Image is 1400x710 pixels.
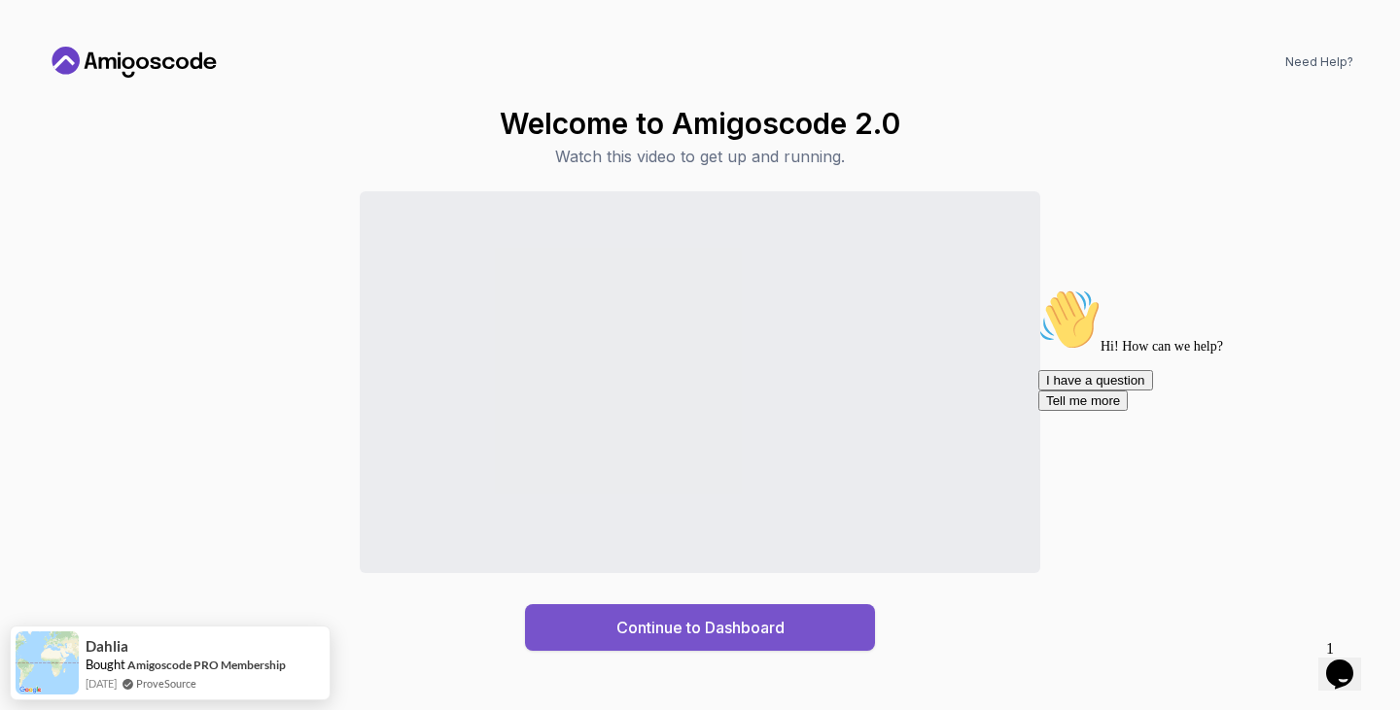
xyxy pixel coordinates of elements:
[1318,632,1381,691] iframe: chat widget
[500,145,900,168] p: Watch this video to get up and running.
[360,191,1040,574] iframe: Sales Video
[1031,281,1381,623] iframe: chat widget
[8,8,70,70] img: :wave:
[136,675,196,692] a: ProveSource
[500,106,900,141] h1: Welcome to Amigoscode 2.0
[86,657,125,672] span: Bought
[16,631,79,694] img: provesource social proof notification image
[86,638,128,655] span: Dahlia
[8,110,97,130] button: Tell me more
[127,658,286,672] a: Amigoscode PRO Membership
[8,89,122,110] button: I have a question
[616,616,785,639] div: Continue to Dashboard
[525,604,875,651] button: Continue to Dashboard
[8,58,192,73] span: Hi! How can we help?
[47,47,222,78] a: Home link
[1285,54,1353,70] a: Need Help?
[86,675,117,692] span: [DATE]
[8,8,358,130] div: 👋Hi! How can we help?I have a questionTell me more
